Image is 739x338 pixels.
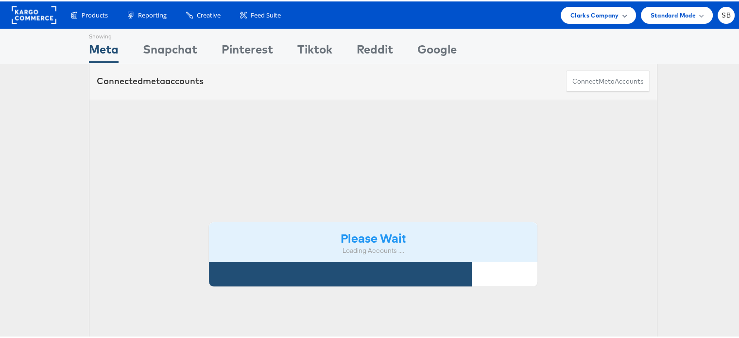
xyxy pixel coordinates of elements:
div: Google [417,39,457,61]
div: Connected accounts [97,73,204,86]
span: Products [82,9,108,18]
div: Tiktok [297,39,332,61]
div: Showing [89,28,119,39]
span: Clarks Company [570,9,619,19]
span: Feed Suite [251,9,281,18]
span: Creative [197,9,221,18]
div: Pinterest [222,39,273,61]
span: meta [599,75,615,85]
div: Loading Accounts .... [216,245,530,254]
div: Reddit [357,39,393,61]
span: meta [143,74,165,85]
div: Snapchat [143,39,197,61]
div: Meta [89,39,119,61]
strong: Please Wait [341,228,406,244]
button: ConnectmetaAccounts [566,69,650,91]
span: SB [722,11,731,17]
span: Reporting [138,9,167,18]
span: Standard Mode [651,9,696,19]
